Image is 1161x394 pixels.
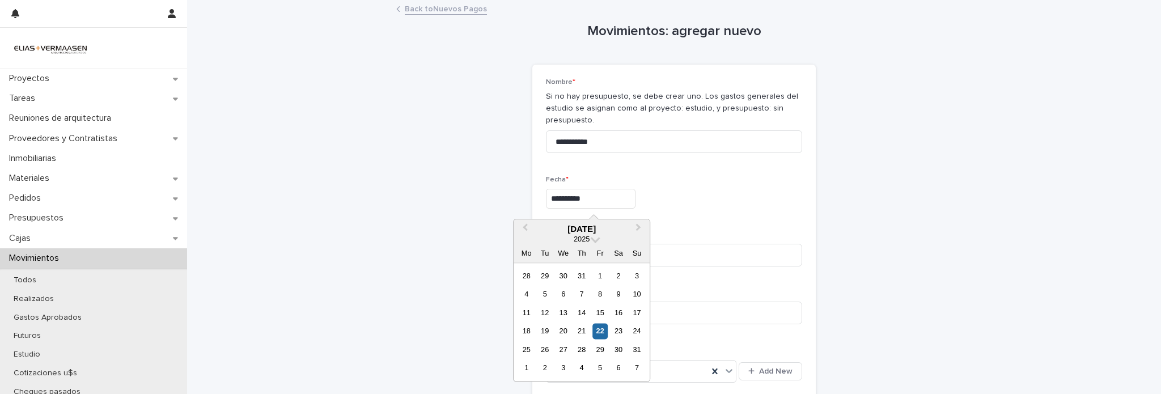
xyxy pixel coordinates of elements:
div: Th [574,246,590,261]
div: Choose Saturday, 6 September 2025 [611,361,626,376]
div: Fr [592,246,608,261]
div: Choose Sunday, 31 August 2025 [629,342,645,357]
div: We [556,246,571,261]
div: Choose Friday, 15 August 2025 [592,305,608,320]
p: Cotizaciones u$s [5,368,86,378]
div: Choose Wednesday, 30 July 2025 [556,268,571,283]
div: Choose Monday, 25 August 2025 [519,342,534,357]
p: Realizados [5,294,63,304]
div: [DATE] [514,224,650,234]
div: Choose Monday, 28 July 2025 [519,268,534,283]
span: Add New [759,367,793,375]
div: Choose Thursday, 28 August 2025 [574,342,590,357]
div: Choose Friday, 29 August 2025 [592,342,608,357]
div: Choose Friday, 1 August 2025 [592,268,608,283]
div: Choose Monday, 11 August 2025 [519,305,534,320]
span: Nombre [546,79,575,86]
div: Choose Saturday, 9 August 2025 [611,287,626,302]
p: Presupuestos [5,213,73,223]
p: Futuros [5,331,50,341]
div: Choose Tuesday, 29 July 2025 [537,268,553,283]
div: Su [629,246,645,261]
div: Choose Wednesday, 20 August 2025 [556,324,571,339]
p: Materiales [5,173,58,184]
p: Gastos Aprobados [5,313,91,323]
button: Next Month [630,221,649,239]
p: Reuniones de arquitectura [5,113,120,124]
div: Choose Saturday, 2 August 2025 [611,268,626,283]
div: Choose Saturday, 23 August 2025 [611,324,626,339]
img: HMeL2XKrRby6DNq2BZlM [9,37,92,60]
div: Choose Tuesday, 19 August 2025 [537,324,553,339]
div: Sa [611,246,626,261]
span: 2025 [574,235,590,244]
div: Choose Monday, 1 September 2025 [519,361,534,376]
div: Choose Tuesday, 2 September 2025 [537,361,553,376]
div: Choose Wednesday, 6 August 2025 [556,287,571,302]
button: Previous Month [515,221,533,239]
p: Tareas [5,93,44,104]
div: Choose Thursday, 4 September 2025 [574,361,590,376]
button: Add New [739,362,802,380]
a: Back toNuevos Pagos [405,2,487,15]
div: month 2025-08 [518,267,646,378]
div: Choose Wednesday, 3 September 2025 [556,361,571,376]
p: Proveedores y Contratistas [5,133,126,144]
div: Choose Friday, 5 September 2025 [592,361,608,376]
p: Inmobiliarias [5,153,65,164]
div: Choose Friday, 22 August 2025 [592,324,608,339]
div: Choose Monday, 18 August 2025 [519,324,534,339]
div: Choose Friday, 8 August 2025 [592,287,608,302]
p: Estudio [5,350,49,359]
div: Choose Tuesday, 5 August 2025 [537,287,553,302]
h1: Movimientos: agregar nuevo [532,23,816,40]
div: Choose Wednesday, 13 August 2025 [556,305,571,320]
p: Todos [5,276,45,285]
div: Choose Sunday, 3 August 2025 [629,268,645,283]
div: Choose Tuesday, 12 August 2025 [537,305,553,320]
div: Choose Sunday, 10 August 2025 [629,287,645,302]
div: Choose Saturday, 30 August 2025 [611,342,626,357]
p: Cajas [5,233,40,244]
div: Choose Saturday, 16 August 2025 [611,305,626,320]
div: Choose Sunday, 24 August 2025 [629,324,645,339]
p: Proyectos [5,73,58,84]
div: Choose Thursday, 31 July 2025 [574,268,590,283]
div: Choose Sunday, 17 August 2025 [629,305,645,320]
p: Pedidos [5,193,50,204]
div: Choose Monday, 4 August 2025 [519,287,534,302]
span: Fecha [546,176,569,183]
div: Tu [537,246,553,261]
div: Choose Wednesday, 27 August 2025 [556,342,571,357]
div: Choose Thursday, 14 August 2025 [574,305,590,320]
div: Choose Thursday, 7 August 2025 [574,287,590,302]
div: Choose Thursday, 21 August 2025 [574,324,590,339]
div: Choose Tuesday, 26 August 2025 [537,342,553,357]
p: Movimientos [5,253,68,264]
div: Choose Sunday, 7 September 2025 [629,361,645,376]
p: Si no hay presupuesto, se debe crear uno. Los gastos generales del estudio se asignan como al pro... [546,91,802,126]
div: Mo [519,246,534,261]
